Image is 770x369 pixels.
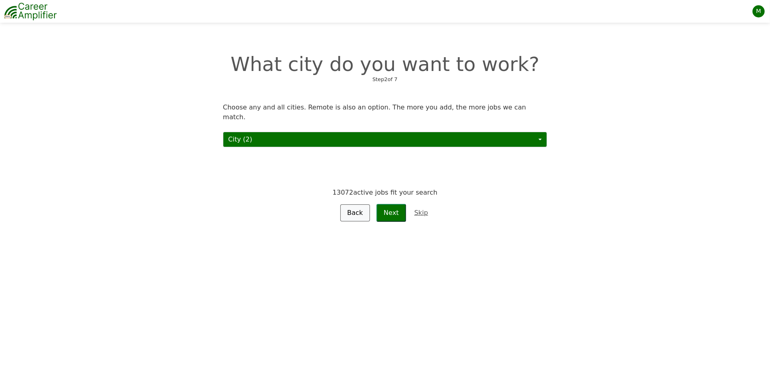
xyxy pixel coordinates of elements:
[376,204,406,222] button: Next
[753,5,765,17] div: M
[213,103,557,122] div: Choose any and all cities. Remote is also an option. The more you add, the more jobs we can match.
[223,132,547,147] button: City (2)
[127,77,642,82] div: Step 2 of 7
[340,204,370,221] a: Back
[127,54,642,74] div: What city do you want to work?
[4,1,57,21] img: career-amplifier-logo.png
[218,188,552,197] div: 13072 active jobs fit your search
[409,208,433,218] a: Skip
